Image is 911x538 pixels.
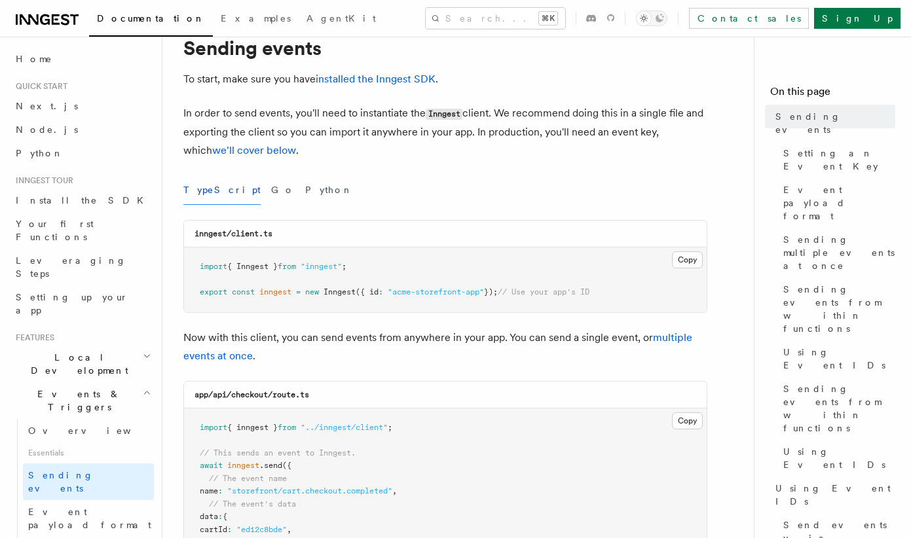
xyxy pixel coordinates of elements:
a: Sending multiple events at once [778,228,895,278]
a: Sign Up [814,8,901,29]
span: Events & Triggers [10,387,143,414]
span: = [296,287,301,296]
span: Leveraging Steps [16,255,126,279]
span: ({ [282,461,291,470]
a: Using Event IDs [778,440,895,476]
a: Overview [23,419,154,442]
a: Setting up your app [10,285,154,322]
span: from [278,423,296,432]
span: Using Event IDs [783,445,895,471]
span: import [200,423,227,432]
span: ({ id [356,287,379,296]
span: "inngest" [301,262,342,271]
span: Inngest [324,287,356,296]
a: Event payload format [778,178,895,228]
button: Copy [672,251,703,268]
p: Now with this client, you can send events from anywhere in your app. You can send a single event,... [183,329,707,365]
span: ; [388,423,392,432]
span: // The event's data [209,499,296,509]
span: inngest [227,461,259,470]
a: we'll cover below [212,144,296,156]
span: new [305,287,319,296]
span: Documentation [97,13,205,24]
code: inngest/client.ts [195,229,272,238]
a: Contact sales [689,8,809,29]
span: Sending multiple events at once [783,233,895,272]
span: "ed12c8bde" [236,525,287,534]
span: Sending events [28,470,94,493]
span: Sending events from within functions [783,283,895,335]
span: Next.js [16,101,78,111]
span: inngest [259,287,291,296]
span: : [227,525,232,534]
a: Using Event IDs [778,340,895,377]
code: Inngest [426,109,462,120]
a: Home [10,47,154,71]
span: await [200,461,223,470]
p: To start, make sure you have . [183,70,707,88]
span: : [218,512,223,521]
span: ; [342,262,346,271]
span: : [218,486,223,495]
span: name [200,486,218,495]
span: cartId [200,525,227,534]
a: Documentation [89,4,213,37]
span: Setting an Event Key [783,147,895,173]
a: Next.js [10,94,154,118]
button: Search...⌘K [426,8,565,29]
a: Sending events [23,463,154,500]
button: TypeScript [183,175,261,205]
code: app/api/checkout/route.ts [195,390,309,399]
a: Sending events from within functions [778,278,895,340]
button: Python [305,175,353,205]
span: Sending events from within functions [783,382,895,435]
span: { inngest } [227,423,278,432]
a: Setting an Event Key [778,141,895,178]
span: import [200,262,227,271]
a: AgentKit [299,4,384,35]
span: Node.js [16,124,78,135]
p: In order to send events, you'll need to instantiate the client. We recommend doing this in a sing... [183,104,707,160]
span: data [200,512,218,521]
a: Your first Functions [10,212,154,249]
span: { [223,512,227,521]
span: Python [16,148,64,158]
span: // Use your app's ID [498,287,589,296]
span: { Inngest } [227,262,278,271]
a: Event payload format [23,500,154,537]
a: Install the SDK [10,188,154,212]
a: multiple events at once [183,331,692,362]
span: , [392,486,397,495]
span: Features [10,332,54,343]
span: "storefront/cart.checkout.completed" [227,486,392,495]
span: AgentKit [307,13,376,24]
span: const [232,287,255,296]
span: Event payload format [783,183,895,223]
span: Local Development [10,351,143,377]
span: Essentials [23,442,154,463]
span: Inngest tour [10,175,73,186]
kbd: ⌘K [539,12,557,25]
span: : [379,287,383,296]
button: Toggle dark mode [636,10,667,26]
span: "../inngest/client" [301,423,388,432]
span: // This sends an event to Inngest. [200,448,356,457]
span: Using Event IDs [775,482,895,508]
a: Examples [213,4,299,35]
a: installed the Inngest SDK [316,73,436,85]
span: Sending events [775,110,895,136]
span: Quick start [10,81,67,92]
span: Overview [28,425,163,436]
span: Your first Functions [16,219,94,242]
span: "acme-storefront-app" [388,287,484,296]
h1: Sending events [183,36,707,60]
span: .send [259,461,282,470]
a: Python [10,141,154,165]
span: Home [16,52,52,65]
a: Node.js [10,118,154,141]
button: Local Development [10,346,154,382]
a: Using Event IDs [770,476,895,513]
span: Using Event IDs [783,346,895,372]
span: }); [484,287,498,296]
span: Setting up your app [16,292,128,315]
